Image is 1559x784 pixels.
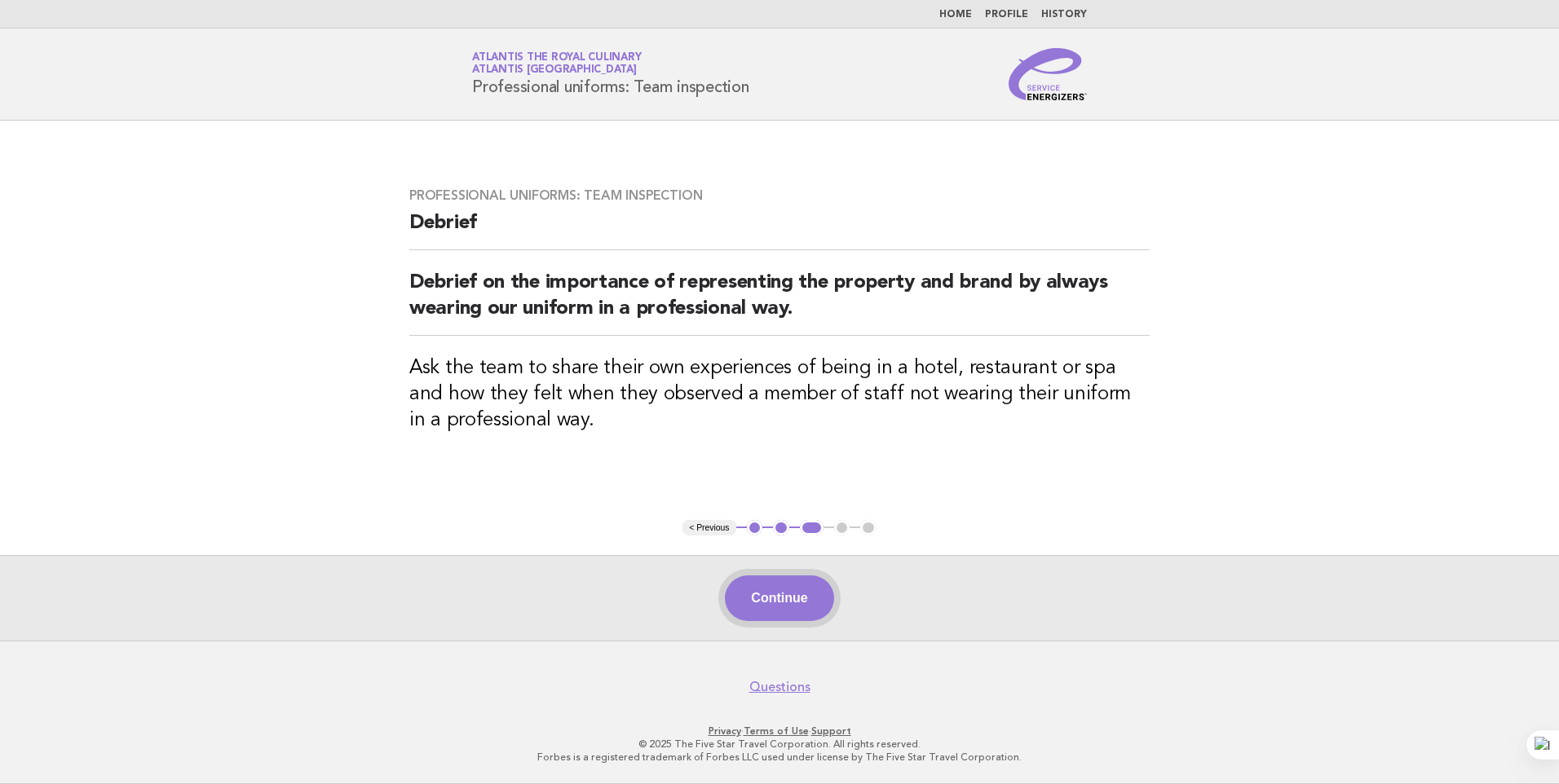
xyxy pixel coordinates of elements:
h3: Professional uniforms: Team inspection [409,187,1150,204]
button: 2 [773,520,789,536]
p: © 2025 The Five Star Travel Corporation. All rights reserved. [280,738,1279,751]
h2: Debrief [409,210,1150,250]
a: Support [811,725,851,737]
a: Questions [749,679,810,695]
p: Forbes is a registered trademark of Forbes LLC used under license by The Five Star Travel Corpora... [280,751,1279,764]
a: Home [939,10,972,20]
a: Privacy [709,725,741,737]
h3: Ask the team to share their own experiences of being in a hotel, restaurant or spa and how they f... [409,355,1150,434]
button: Continue [725,575,833,621]
img: Service Energizers [1009,48,1087,100]
a: Terms of Use [744,725,809,737]
button: 1 [747,520,763,536]
a: History [1041,10,1087,20]
span: Atlantis [GEOGRAPHIC_DATA] [472,65,637,76]
a: Profile [985,10,1028,20]
h2: Debrief on the importance of representing the property and brand by always wearing our uniform in... [409,270,1150,336]
p: · · [280,725,1279,738]
button: 3 [800,520,824,536]
h1: Professional uniforms: Team inspection [472,53,749,95]
a: Atlantis the Royal CulinaryAtlantis [GEOGRAPHIC_DATA] [472,52,641,75]
button: < Previous [682,520,735,536]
